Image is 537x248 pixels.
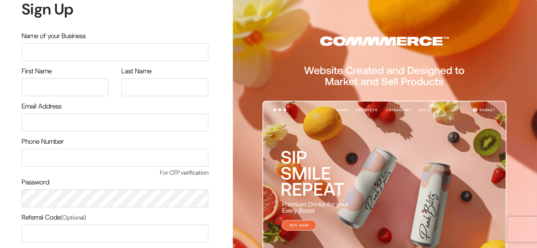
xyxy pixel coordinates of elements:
[22,137,64,147] label: Phone Number
[22,177,49,187] label: Password
[121,66,152,76] label: Last Name
[22,101,62,111] label: Email Address
[22,168,208,177] span: For OTP verification
[22,66,52,76] label: First Name
[61,214,86,221] span: (Optional)
[22,212,86,223] label: Referral Code
[22,31,86,41] label: Name of your Business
